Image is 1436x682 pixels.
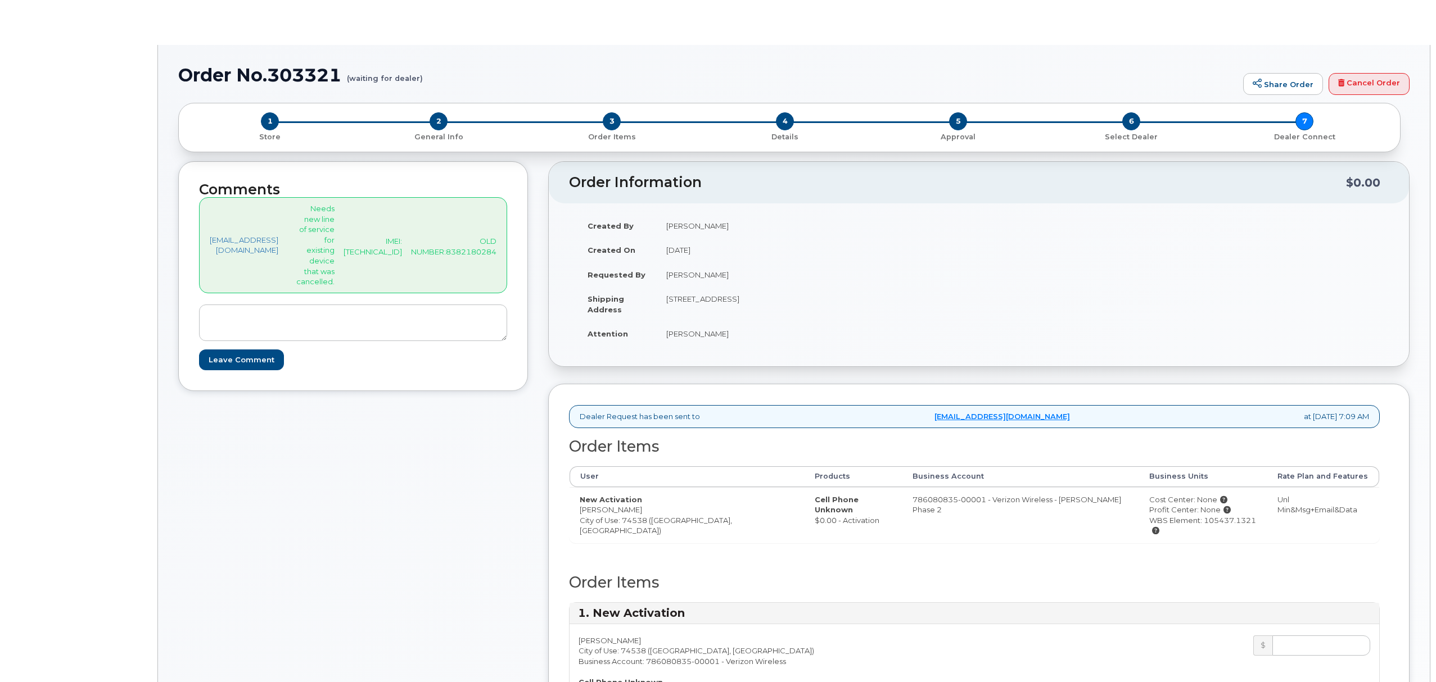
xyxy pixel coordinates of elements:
td: [PERSON_NAME] [656,321,970,346]
td: [PERSON_NAME] [656,213,970,238]
a: 1 Store [188,130,352,142]
th: Rate Plan and Features [1267,466,1379,487]
th: User [570,466,805,487]
strong: Cell Phone Unknown [815,495,859,515]
a: 6 Select Dealer [1045,130,1218,142]
strong: Created By [588,221,634,230]
th: Products [805,466,903,487]
a: 4 Details [698,130,871,142]
a: 2 General Info [352,130,525,142]
input: Leave Comment [199,349,284,370]
h2: Order Items [569,574,1380,591]
strong: Shipping Address [588,294,624,314]
p: Details [703,132,867,142]
a: 3 Order Items [525,130,698,142]
p: Select Dealer [1049,132,1213,142]
span: 2 [430,112,448,130]
th: Business Account [902,466,1139,487]
div: Cost Center: None [1149,494,1257,505]
small: (waiting for dealer) [347,65,423,83]
h2: Order Information [569,175,1346,190]
span: 6 [1122,112,1140,130]
span: 3 [603,112,621,130]
p: Needs new line of service for existing device that was cancelled. [296,203,335,287]
td: $0.00 - Activation [805,487,903,543]
strong: Requested By [588,270,645,279]
h2: Comments [199,182,507,198]
p: General Info [356,132,521,142]
a: 5 Approval [871,130,1045,142]
p: IMEI: [TECHNICAL_ID] [344,236,402,257]
div: $0.00 [1346,172,1380,193]
td: [STREET_ADDRESS] [656,287,970,321]
a: [EMAIL_ADDRESS][DOMAIN_NAME] [210,235,278,256]
td: [PERSON_NAME] [656,262,970,287]
div: Profit Center: None [1149,504,1257,515]
td: [PERSON_NAME] City of Use: 74538 ([GEOGRAPHIC_DATA], [GEOGRAPHIC_DATA]) [570,487,805,543]
span: 4 [776,112,794,130]
h1: Order No.303321 [178,65,1238,85]
a: [EMAIL_ADDRESS][DOMAIN_NAME] [934,411,1070,422]
td: [DATE] [656,238,970,262]
p: Store [192,132,347,142]
p: OLD NUMBER:8382180284 [411,236,496,257]
strong: New Activation [580,495,642,504]
td: Unl Min&Msg+Email&Data [1267,487,1379,543]
h2: Order Items [569,438,1380,455]
a: Share Order [1243,73,1323,96]
p: Order Items [530,132,694,142]
td: 786080835-00001 - Verizon Wireless - [PERSON_NAME] Phase 2 [902,487,1139,543]
th: Business Units [1139,466,1267,487]
span: 5 [949,112,967,130]
strong: 1. New Activation [578,606,685,620]
strong: Created On [588,245,635,254]
div: Dealer Request has been sent to at [DATE] 7:09 AM [569,405,1380,428]
strong: Attention [588,329,628,338]
div: $ [1253,635,1272,656]
span: 1 [261,112,279,130]
a: Cancel Order [1329,73,1410,96]
p: Approval [876,132,1040,142]
div: WBS Element: 105437.1321 [1149,515,1257,536]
